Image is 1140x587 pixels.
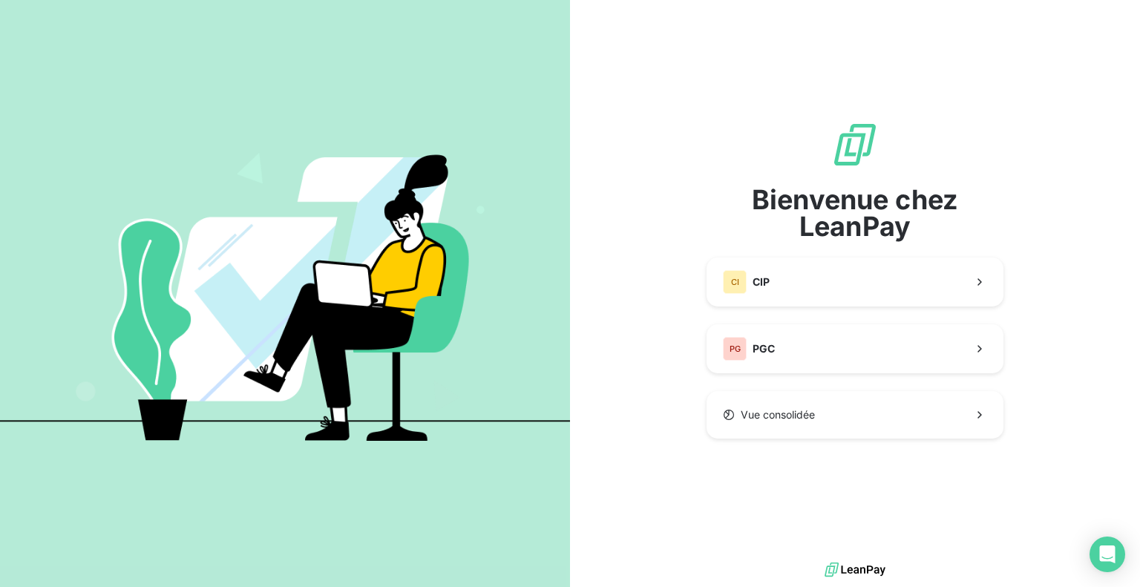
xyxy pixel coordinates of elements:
div: CI [723,270,747,294]
span: CIP [753,275,770,289]
button: CICIP [707,258,1003,306]
div: Open Intercom Messenger [1090,537,1125,572]
img: logo sigle [831,121,879,168]
span: Vue consolidée [741,407,815,422]
button: PGPGC [707,324,1003,373]
button: Vue consolidée [707,391,1003,439]
img: logo [825,559,885,581]
span: PGC [753,341,775,356]
span: Bienvenue chez LeanPay [707,186,1003,240]
div: PG [723,337,747,361]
